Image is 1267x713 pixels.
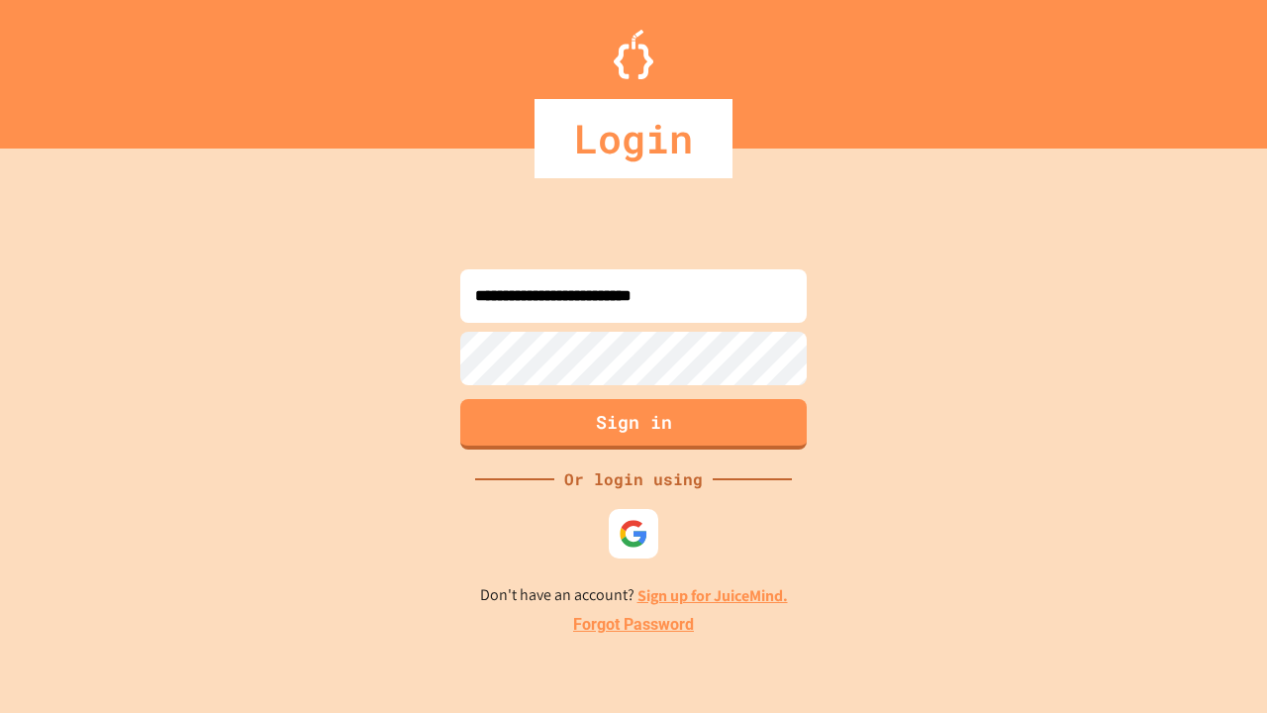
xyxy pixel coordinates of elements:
img: Logo.svg [614,30,653,79]
a: Sign up for JuiceMind. [637,585,788,606]
a: Forgot Password [573,613,694,637]
p: Don't have an account? [480,583,788,608]
div: Or login using [554,467,713,491]
div: Login [535,99,732,178]
button: Sign in [460,399,807,450]
img: google-icon.svg [619,519,648,549]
